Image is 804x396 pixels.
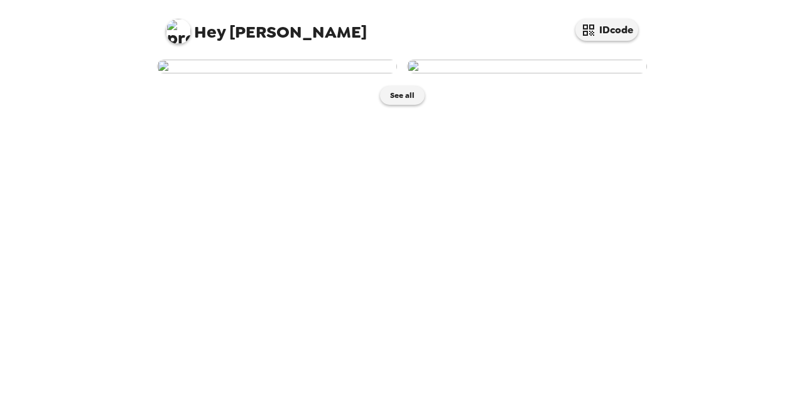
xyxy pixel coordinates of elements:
button: See all [380,86,425,105]
img: profile pic [166,19,191,44]
button: IDcode [575,19,638,41]
span: [PERSON_NAME] [166,13,367,41]
img: user-280537 [157,60,397,73]
span: Hey [194,21,225,43]
img: user-274280 [407,60,647,73]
